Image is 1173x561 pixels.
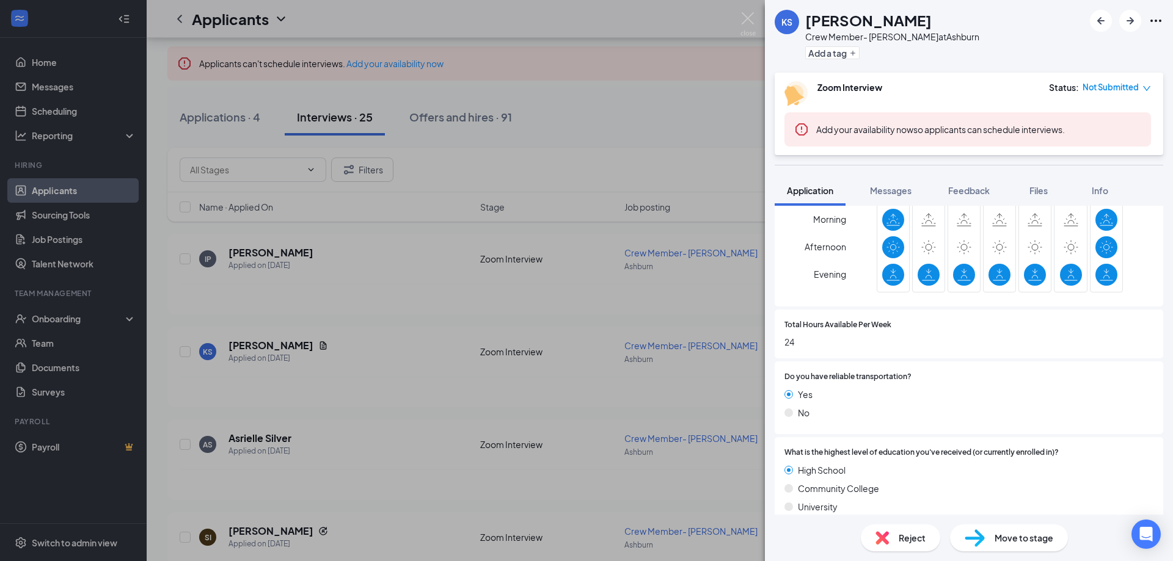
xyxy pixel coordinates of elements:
span: Not Submitted [1083,81,1139,93]
svg: Ellipses [1149,13,1163,28]
span: Total Hours Available Per Week [784,319,891,331]
svg: ArrowLeftNew [1094,13,1108,28]
span: High School [798,463,846,477]
svg: ArrowRight [1123,13,1138,28]
span: Move to stage [995,531,1053,545]
span: Evening [814,263,846,285]
span: What is the highest level of education you've received (or currently enrolled in)? [784,447,1059,458]
div: Open Intercom Messenger [1131,519,1161,549]
button: PlusAdd a tag [805,46,860,59]
span: Yes [798,388,813,401]
span: Do you have reliable transportation? [784,371,912,383]
svg: Plus [849,49,857,57]
div: KS [781,16,792,28]
div: Crew Member- [PERSON_NAME] at Ashburn [805,31,979,43]
span: Info [1092,185,1108,196]
button: ArrowRight [1119,10,1141,32]
span: Files [1029,185,1048,196]
b: Zoom Interview [817,82,882,93]
span: Afternoon [805,236,846,258]
span: so applicants can schedule interviews. [816,124,1065,135]
span: No [798,406,809,419]
button: Add your availability now [816,123,913,136]
span: University [798,500,838,513]
span: Messages [870,185,912,196]
h1: [PERSON_NAME] [805,10,932,31]
svg: Error [794,122,809,137]
div: Status : [1049,81,1079,93]
span: Morning [813,208,846,230]
span: down [1142,84,1151,93]
span: Application [787,185,833,196]
span: Community College [798,482,879,495]
span: 24 [784,335,1153,349]
button: ArrowLeftNew [1090,10,1112,32]
span: Reject [899,531,926,545]
span: Feedback [948,185,990,196]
